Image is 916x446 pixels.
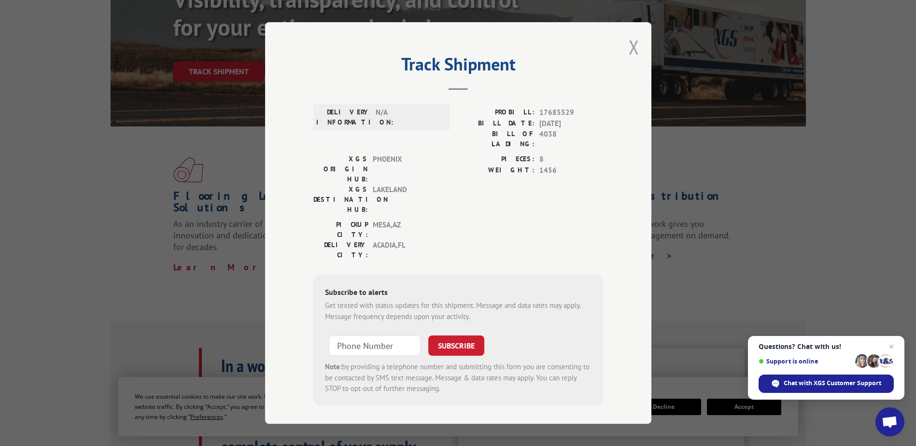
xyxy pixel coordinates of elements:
span: 4038 [539,129,603,149]
label: WEIGHT: [458,165,535,176]
div: by providing a telephone number and submitting this form you are consenting to be contacted by SM... [325,362,592,394]
span: LAKELAND [373,184,438,215]
span: Support is online [759,358,852,365]
label: DELIVERY INFORMATION: [316,107,371,127]
span: Close chat [886,341,897,352]
span: [DATE] [539,118,603,129]
strong: Note: [325,362,342,371]
input: Phone Number [329,335,421,356]
span: PHOENIX [373,154,438,184]
span: Chat with XGS Customer Support [784,379,881,388]
label: XGS DESTINATION HUB: [313,184,368,215]
label: PIECES: [458,154,535,165]
div: Chat with XGS Customer Support [759,375,894,393]
div: Open chat [875,407,904,436]
label: PICKUP CITY: [313,220,368,240]
span: 17685529 [539,107,603,118]
label: DELIVERY CITY: [313,240,368,260]
span: MESA , AZ [373,220,438,240]
label: BILL OF LADING: [458,129,535,149]
label: PROBILL: [458,107,535,118]
span: Questions? Chat with us! [759,343,894,350]
button: Close modal [629,34,639,60]
label: XGS ORIGIN HUB: [313,154,368,184]
span: 8 [539,154,603,165]
span: ACADIA , FL [373,240,438,260]
label: BILL DATE: [458,118,535,129]
div: Subscribe to alerts [325,286,592,300]
button: SUBSCRIBE [428,335,484,356]
h2: Track Shipment [313,57,603,76]
div: Get texted with status updates for this shipment. Message and data rates may apply. Message frequ... [325,300,592,322]
span: N/A [376,107,441,127]
span: 1456 [539,165,603,176]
